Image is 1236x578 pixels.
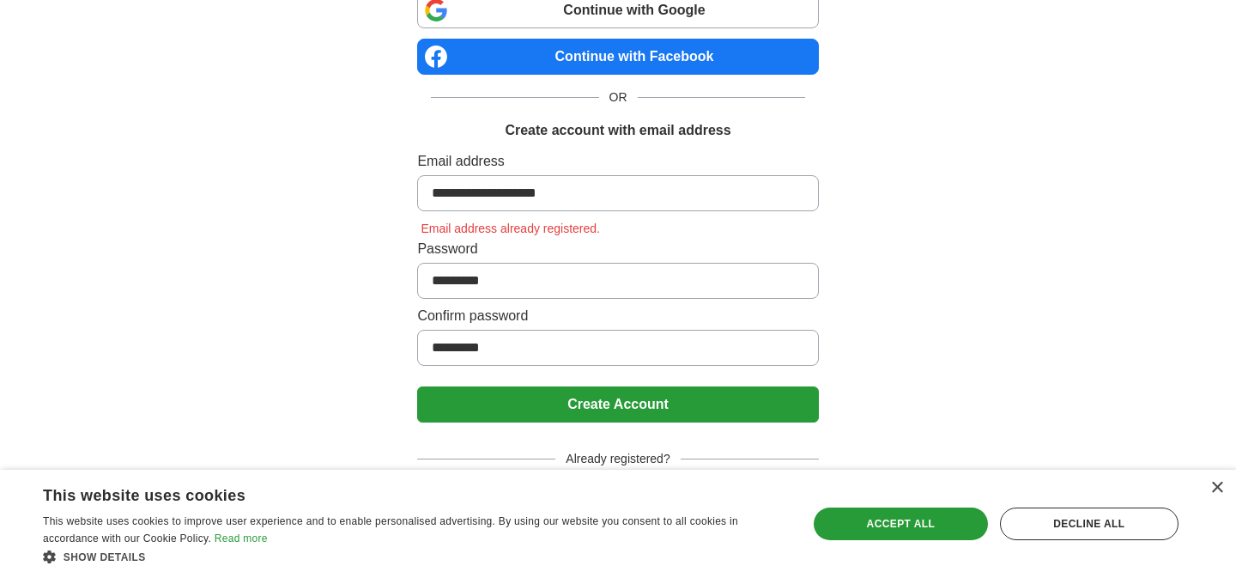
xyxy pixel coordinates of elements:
[43,548,785,565] div: Show details
[1000,508,1178,540] div: Decline all
[555,450,680,468] span: Already registered?
[64,551,146,563] span: Show details
[417,39,818,75] a: Continue with Facebook
[43,515,738,545] span: This website uses cookies to improve user experience and to enable personalised advertising. By u...
[417,151,818,172] label: Email address
[417,222,603,235] span: Email address already registered.
[417,306,818,326] label: Confirm password
[814,508,988,540] div: Accept all
[43,480,742,506] div: This website uses cookies
[215,532,268,545] a: Read more, opens a new window
[505,120,730,141] h1: Create account with email address
[417,386,818,423] button: Create Account
[599,88,638,106] span: OR
[417,239,818,259] label: Password
[1210,482,1223,495] div: Close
